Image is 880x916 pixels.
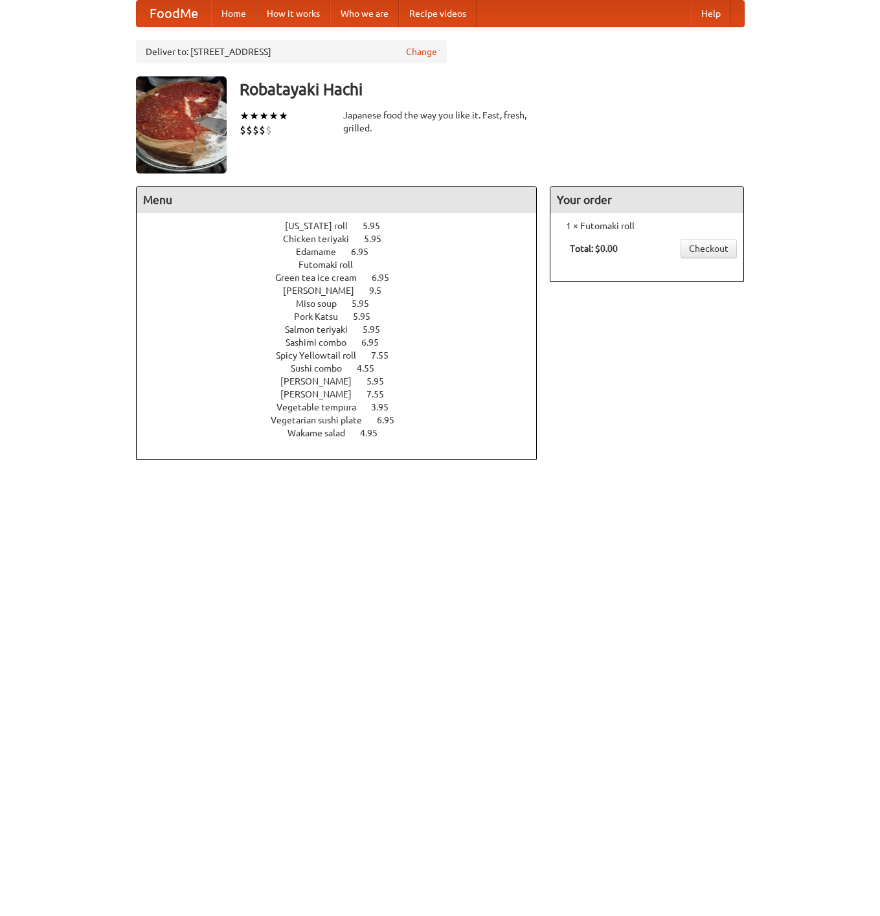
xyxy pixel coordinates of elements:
[276,350,369,361] span: Spicy Yellowtail roll
[296,298,393,309] a: Miso soup 5.95
[363,324,393,335] span: 5.95
[557,219,737,232] li: 1 × Futomaki roll
[360,428,390,438] span: 4.95
[137,187,537,213] h4: Menu
[330,1,399,27] a: Who we are
[276,350,412,361] a: Spicy Yellowtail roll 7.55
[299,260,366,270] span: Futomaki roll
[271,415,375,425] span: Vegetarian sushi plate
[285,221,361,231] span: [US_STATE] roll
[363,221,393,231] span: 5.95
[280,389,408,399] a: [PERSON_NAME] 7.55
[246,123,253,137] li: $
[570,243,618,254] b: Total: $0.00
[367,389,397,399] span: 7.55
[137,1,211,27] a: FoodMe
[691,1,731,27] a: Help
[211,1,256,27] a: Home
[276,402,369,412] span: Vegetable tempura
[291,363,398,374] a: Sushi combo 4.55
[249,109,259,123] li: ★
[271,415,418,425] a: Vegetarian sushi plate 6.95
[371,402,401,412] span: 3.95
[353,311,383,322] span: 5.95
[288,428,401,438] a: Wakame salad 4.95
[240,109,249,123] li: ★
[550,187,743,213] h4: Your order
[377,415,407,425] span: 6.95
[283,285,405,296] a: [PERSON_NAME] 9.5
[296,247,349,257] span: Edamame
[283,285,367,296] span: [PERSON_NAME]
[269,109,278,123] li: ★
[256,1,330,27] a: How it works
[361,337,392,348] span: 6.95
[406,45,437,58] a: Change
[285,221,404,231] a: [US_STATE] roll 5.95
[294,311,394,322] a: Pork Katsu 5.95
[299,260,390,270] a: Futomaki roll
[280,376,365,386] span: [PERSON_NAME]
[367,376,397,386] span: 5.95
[280,376,408,386] a: [PERSON_NAME] 5.95
[286,337,359,348] span: Sashimi combo
[259,123,265,137] li: $
[288,428,358,438] span: Wakame salad
[286,337,403,348] a: Sashimi combo 6.95
[291,363,355,374] span: Sushi combo
[275,273,370,283] span: Green tea ice cream
[278,109,288,123] li: ★
[343,109,537,135] div: Japanese food the way you like it. Fast, fresh, grilled.
[240,123,246,137] li: $
[240,76,745,102] h3: Robatayaki Hachi
[275,273,413,283] a: Green tea ice cream 6.95
[283,234,405,244] a: Chicken teriyaki 5.95
[372,273,402,283] span: 6.95
[296,247,392,257] a: Edamame 6.95
[265,123,272,137] li: $
[681,239,737,258] a: Checkout
[136,76,227,173] img: angular.jpg
[369,285,394,296] span: 9.5
[296,298,350,309] span: Miso soup
[285,324,404,335] a: Salmon teriyaki 5.95
[253,123,259,137] li: $
[351,247,381,257] span: 6.95
[399,1,477,27] a: Recipe videos
[136,40,447,63] div: Deliver to: [STREET_ADDRESS]
[280,389,365,399] span: [PERSON_NAME]
[276,402,412,412] a: Vegetable tempura 3.95
[352,298,382,309] span: 5.95
[259,109,269,123] li: ★
[283,234,362,244] span: Chicken teriyaki
[364,234,394,244] span: 5.95
[357,363,387,374] span: 4.55
[294,311,351,322] span: Pork Katsu
[371,350,401,361] span: 7.55
[285,324,361,335] span: Salmon teriyaki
